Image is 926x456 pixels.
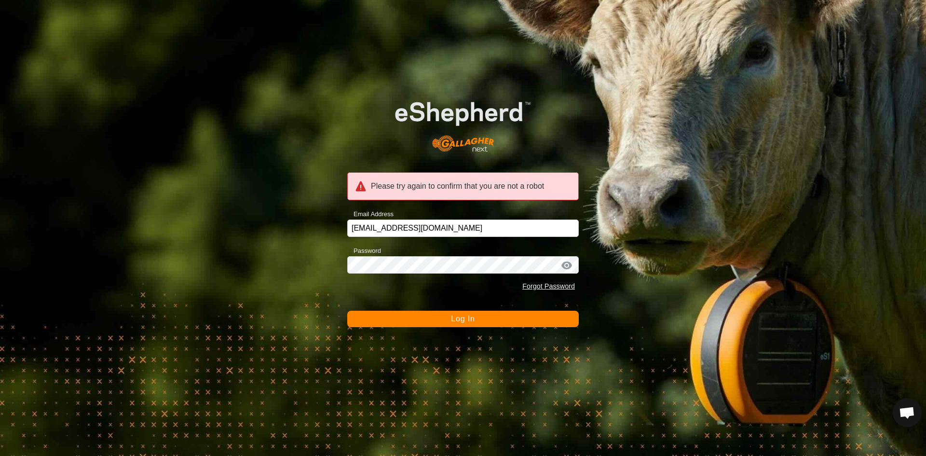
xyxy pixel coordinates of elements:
[347,311,579,327] button: Log In
[347,172,579,200] div: Please try again to confirm that you are not a robot
[370,83,556,162] img: E-shepherd Logo
[893,398,922,427] div: Open chat
[347,209,394,219] label: Email Address
[451,315,475,323] span: Log In
[347,246,381,256] label: Password
[522,282,575,290] a: Forgot Password
[347,220,579,237] input: Email Address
